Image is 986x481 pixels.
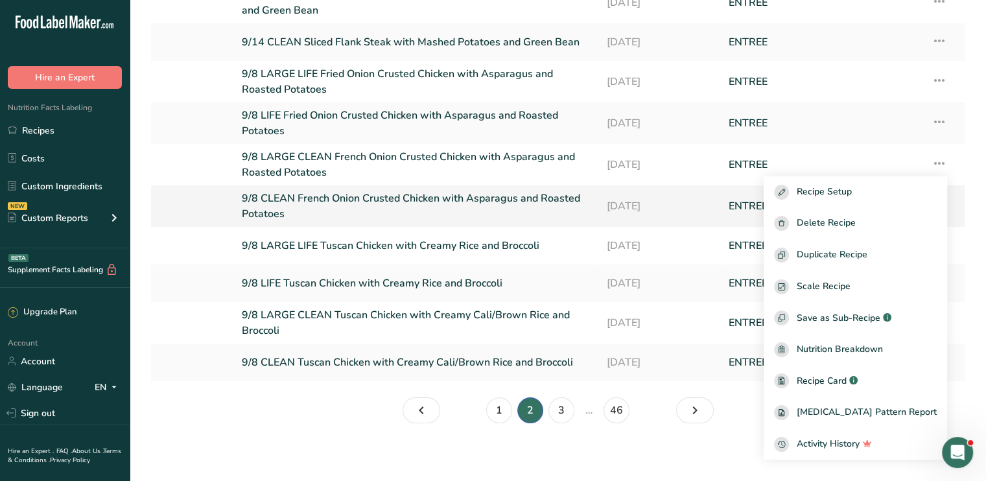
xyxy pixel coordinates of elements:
div: Custom Reports [8,211,88,225]
a: Privacy Policy [50,456,90,465]
a: ENTREE [729,232,916,259]
a: Page 1. [486,397,512,423]
a: ENTREE [729,307,916,338]
div: BETA [8,254,29,262]
span: Delete Recipe [797,216,856,231]
div: NEW [8,202,27,210]
a: 9/8 LARGE LIFE Tuscan Chicken with Creamy Rice and Broccoli [242,232,591,259]
a: [DATE] [607,270,713,297]
button: Activity History [764,428,947,460]
span: Recipe Card [797,374,847,388]
span: Duplicate Recipe [797,248,867,263]
a: [DATE] [607,29,713,56]
a: Hire an Expert . [8,447,54,456]
button: Delete Recipe [764,208,947,240]
a: ENTREE [729,29,916,56]
a: Page 3. [548,397,574,423]
a: About Us . [72,447,103,456]
span: [MEDICAL_DATA] Pattern Report [797,405,937,420]
a: [DATE] [607,307,713,338]
a: Language [8,376,63,399]
a: ENTREE [729,349,916,376]
a: ENTREE [729,191,916,222]
a: 9/8 LARGE CLEAN French Onion Crusted Chicken with Asparagus and Roasted Potatoes [242,149,591,180]
button: Save as Sub-Recipe [764,302,947,334]
a: [DATE] [607,108,713,139]
a: [DATE] [607,232,713,259]
a: [DATE] [607,66,713,97]
a: 9/8 LARGE CLEAN Tuscan Chicken with Creamy Cali/Brown Rice and Broccoli [242,307,591,338]
a: ENTREE [729,149,916,180]
span: Activity History [797,437,860,452]
a: 9/8 LARGE LIFE Fried Onion Crusted Chicken with Asparagus and Roasted Potatoes [242,66,591,97]
button: Hire an Expert [8,66,122,89]
button: Scale Recipe [764,271,947,303]
span: Recipe Setup [797,185,852,200]
a: 9/8 CLEAN French Onion Crusted Chicken with Asparagus and Roasted Potatoes [242,191,591,222]
button: Recipe Setup [764,176,947,208]
a: 9/14 CLEAN Sliced Flank Steak with Mashed Potatoes and Green Bean [242,29,591,56]
a: [DATE] [607,349,713,376]
a: Page 46. [604,397,629,423]
a: 9/8 LIFE Tuscan Chicken with Creamy Rice and Broccoli [242,270,591,297]
div: Upgrade Plan [8,306,76,319]
a: 9/8 CLEAN Tuscan Chicken with Creamy Cali/Brown Rice and Broccoli [242,349,591,376]
a: [MEDICAL_DATA] Pattern Report [764,397,947,428]
a: [DATE] [607,149,713,180]
a: Page 3. [676,397,714,423]
span: Nutrition Breakdown [797,342,883,357]
a: Page 1. [403,397,440,423]
a: [DATE] [607,191,713,222]
div: EN [95,379,122,395]
button: Duplicate Recipe [764,239,947,271]
span: Scale Recipe [797,279,851,294]
a: FAQ . [56,447,72,456]
iframe: Intercom live chat [942,437,973,468]
a: ENTREE [729,108,916,139]
a: Recipe Card [764,366,947,397]
a: ENTREE [729,66,916,97]
span: Save as Sub-Recipe [797,311,880,325]
a: Nutrition Breakdown [764,334,947,366]
a: Terms & Conditions . [8,447,121,465]
a: ENTREE [729,270,916,297]
a: 9/8 LIFE Fried Onion Crusted Chicken with Asparagus and Roasted Potatoes [242,108,591,139]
